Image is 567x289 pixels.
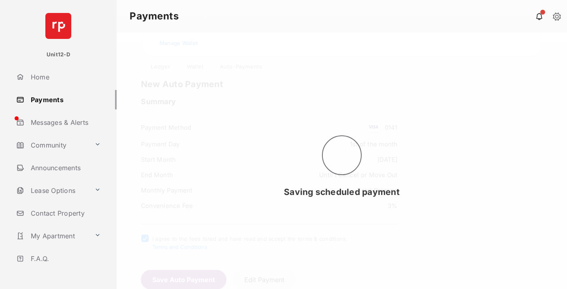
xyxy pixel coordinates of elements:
a: Announcements [13,158,117,178]
a: Contact Property [13,203,117,223]
a: Messages & Alerts [13,113,117,132]
a: My Apartment [13,226,91,246]
strong: Payments [130,11,179,21]
a: Home [13,67,117,87]
a: Community [13,135,91,155]
a: F.A.Q. [13,249,117,268]
a: Payments [13,90,117,109]
p: Unit12-D [47,51,70,59]
img: svg+xml;base64,PHN2ZyB4bWxucz0iaHR0cDovL3d3dy53My5vcmcvMjAwMC9zdmciIHdpZHRoPSI2NCIgaGVpZ2h0PSI2NC... [45,13,71,39]
a: Lease Options [13,181,91,200]
span: Saving scheduled payment [284,187,400,197]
